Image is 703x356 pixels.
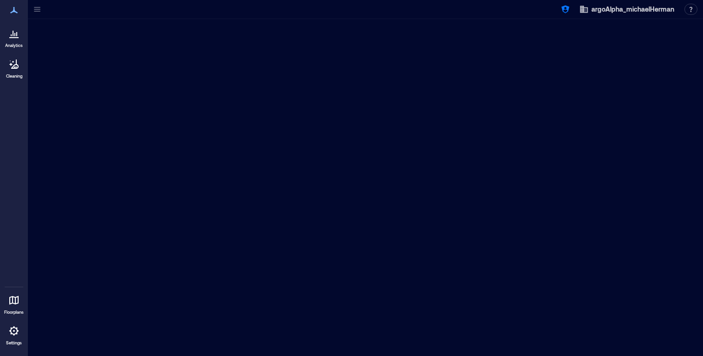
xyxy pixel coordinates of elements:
[3,320,25,349] a: Settings
[4,310,24,315] p: Floorplans
[1,289,27,318] a: Floorplans
[2,22,26,51] a: Analytics
[5,43,23,48] p: Analytics
[2,53,26,82] a: Cleaning
[577,2,677,17] button: argoAlpha_michaelHerman
[6,340,22,346] p: Settings
[6,73,22,79] p: Cleaning
[591,5,674,14] span: argoAlpha_michaelHerman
